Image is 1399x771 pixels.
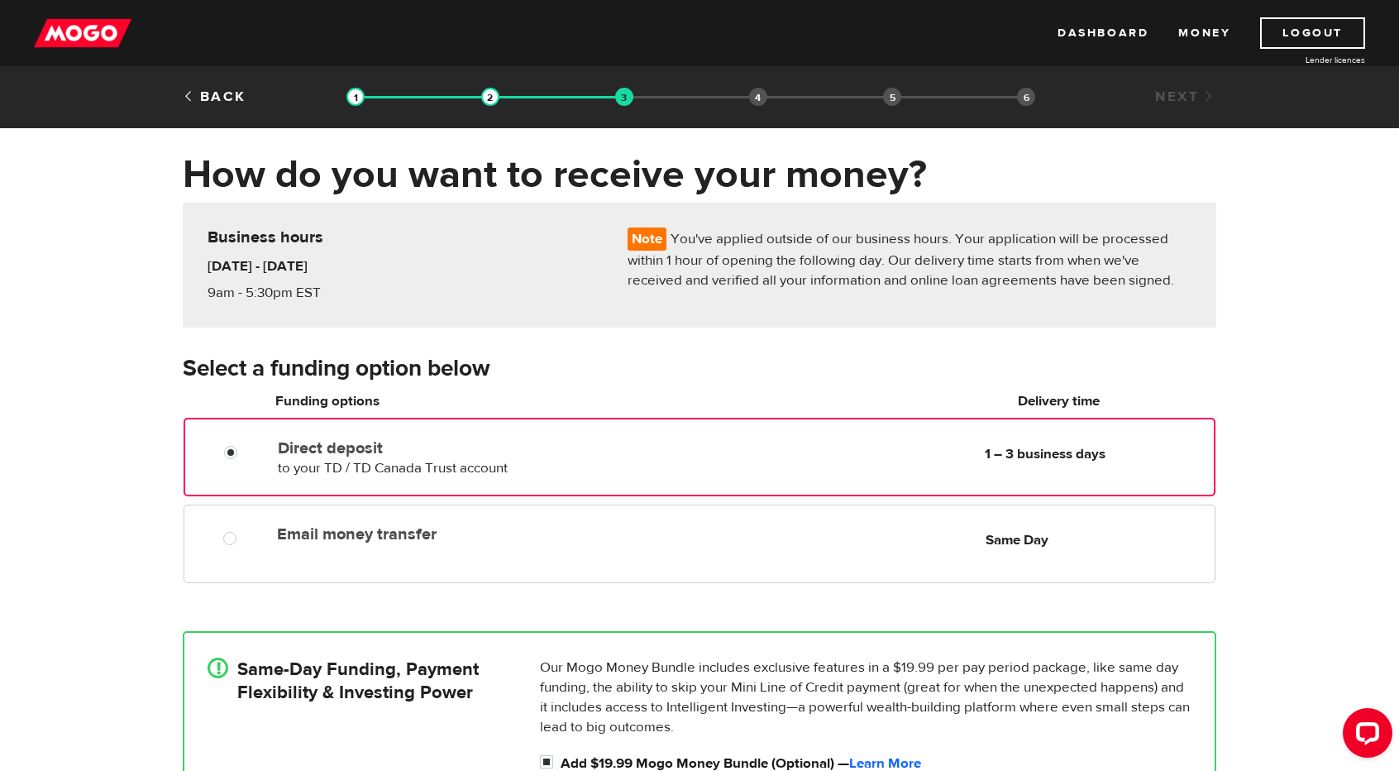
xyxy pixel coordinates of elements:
[208,256,393,276] h6: [DATE] - [DATE]
[540,658,1191,737] p: Our Mogo Money Bundle includes exclusive features in a $19.99 per pay period package, like same d...
[986,531,1048,549] b: Same Day
[1330,702,1399,771] iframe: LiveChat chat widget
[183,356,1216,382] h3: Select a funding option below
[346,88,365,106] img: transparent-188c492fd9eaac0f573672f40bb141c2.gif
[615,88,633,106] img: transparent-188c492fd9eaac0f573672f40bb141c2.gif
[208,283,393,303] p: 9am - 5:30pm EST
[628,227,666,251] span: Note
[183,153,1216,196] h1: How do you want to receive your money?
[208,227,603,247] h5: Business hours
[34,17,131,49] img: mogo_logo-11ee424be714fa7cbb0f0f49df9e16ec.png
[1260,17,1365,49] a: Logout
[183,88,246,106] a: Back
[907,391,1210,411] h6: Delivery time
[481,88,499,106] img: transparent-188c492fd9eaac0f573672f40bb141c2.gif
[985,445,1105,463] b: 1 – 3 business days
[208,658,228,678] div: !
[237,658,479,704] h4: Same-Day Funding, Payment Flexibility & Investing Power
[278,459,508,477] span: to your TD / TD Canada Trust account
[1178,17,1230,49] a: Money
[278,438,657,458] label: Direct deposit
[1058,17,1148,49] a: Dashboard
[277,524,657,544] label: Email money transfer
[1155,88,1216,106] a: Next
[275,391,657,411] h6: Funding options
[1241,54,1365,66] a: Lender licences
[628,227,1191,290] p: You've applied outside of our business hours. Your application will be processed within 1 hour of...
